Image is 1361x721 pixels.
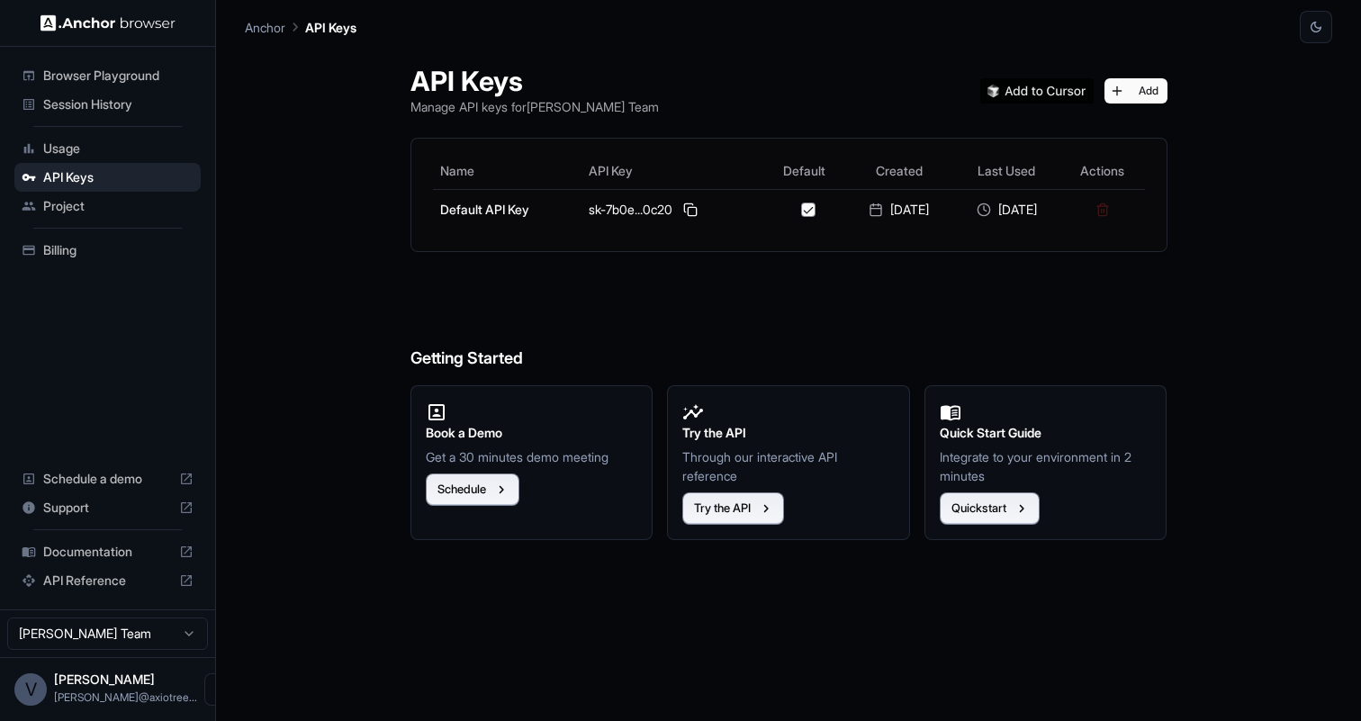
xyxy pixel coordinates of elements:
div: API Keys [14,163,201,192]
button: Schedule [426,473,519,506]
div: sk-7b0e...0c20 [589,199,757,221]
div: API Reference [14,566,201,595]
div: Documentation [14,537,201,566]
span: Schedule a demo [43,470,172,488]
span: Browser Playground [43,67,194,85]
td: Default API Key [433,189,581,230]
p: API Keys [305,18,356,37]
div: Support [14,493,201,522]
h6: Getting Started [410,274,1167,372]
h1: API Keys [410,65,659,97]
button: Open menu [204,673,237,706]
button: Copy API key [680,199,701,221]
div: Billing [14,236,201,265]
th: Name [433,153,581,189]
button: Add [1104,78,1167,104]
p: Integrate to your environment in 2 minutes [940,447,1152,485]
span: Session History [43,95,194,113]
p: Through our interactive API reference [682,447,895,485]
h2: Book a Demo [426,423,638,443]
span: vipin@axiotree.com [54,690,197,704]
div: Browser Playground [14,61,201,90]
th: API Key [581,153,764,189]
div: [DATE] [960,201,1053,219]
th: Default [764,153,846,189]
div: Schedule a demo [14,464,201,493]
nav: breadcrumb [245,17,356,37]
span: Usage [43,140,194,158]
div: Project [14,192,201,221]
span: Project [43,197,194,215]
p: Anchor [245,18,285,37]
span: Support [43,499,172,517]
div: Session History [14,90,201,119]
span: Documentation [43,543,172,561]
button: Try the API [682,492,784,525]
p: Get a 30 minutes demo meeting [426,447,638,466]
span: Billing [43,241,194,259]
th: Actions [1060,153,1145,189]
th: Created [845,153,952,189]
div: V [14,673,47,706]
p: Manage API keys for [PERSON_NAME] Team [410,97,659,116]
span: API Keys [43,168,194,186]
div: [DATE] [852,201,945,219]
img: Add anchorbrowser MCP server to Cursor [980,78,1094,104]
th: Last Used [953,153,1060,189]
h2: Quick Start Guide [940,423,1152,443]
img: Anchor Logo [41,14,176,32]
span: API Reference [43,572,172,590]
button: Quickstart [940,492,1040,525]
h2: Try the API [682,423,895,443]
span: Vipin Tanna [54,671,155,687]
div: Usage [14,134,201,163]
